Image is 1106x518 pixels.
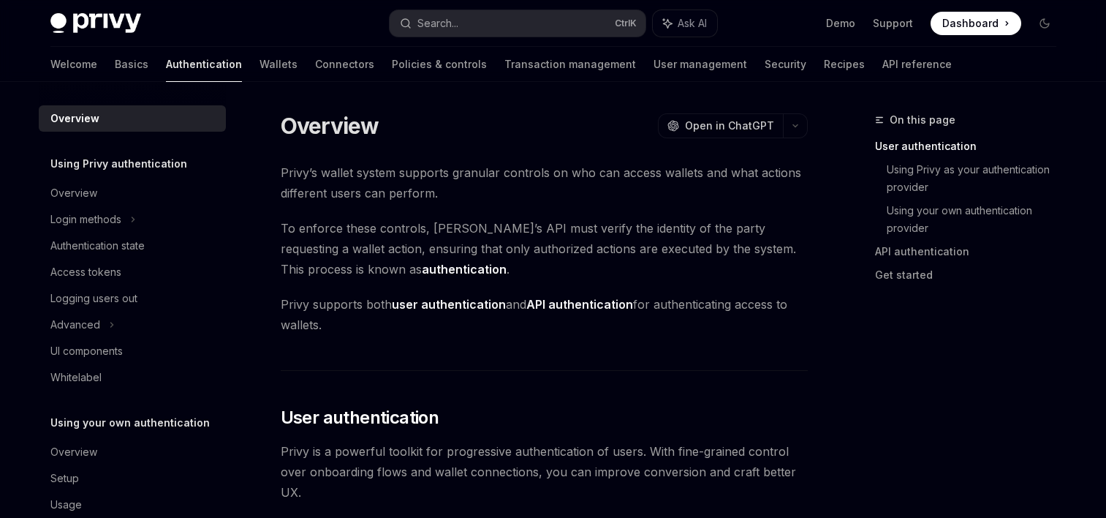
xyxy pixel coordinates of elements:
span: To enforce these controls, [PERSON_NAME]’s API must verify the identity of the party requesting a... [281,218,808,279]
a: Using Privy as your authentication provider [887,158,1068,199]
a: Authentication [166,47,242,82]
a: Welcome [50,47,97,82]
a: Setup [39,465,226,492]
a: Access tokens [39,259,226,285]
a: Usage [39,492,226,518]
div: Overview [50,443,97,461]
a: Get started [875,263,1068,287]
a: Demo [826,16,855,31]
a: Connectors [315,47,374,82]
div: Usage [50,496,82,514]
a: User authentication [875,135,1068,158]
a: Transaction management [504,47,636,82]
a: Whitelabel [39,364,226,391]
strong: user authentication [392,297,506,312]
span: Ask AI [678,16,707,31]
h5: Using your own authentication [50,414,210,432]
span: Privy is a powerful toolkit for progressive authentication of users. With fine-grained control ov... [281,441,808,503]
div: Setup [50,470,79,487]
button: Ask AI [653,10,717,37]
a: Overview [39,180,226,206]
a: Support [873,16,913,31]
span: Privy’s wallet system supports granular controls on who can access wallets and what actions diffe... [281,162,808,203]
div: Access tokens [50,263,121,281]
strong: authentication [422,262,507,277]
div: Logging users out [50,290,137,307]
a: Logging users out [39,285,226,312]
a: Authentication state [39,233,226,259]
a: API authentication [875,240,1068,263]
span: Privy supports both and for authenticating access to wallets. [281,294,808,335]
a: Security [765,47,806,82]
button: Toggle dark mode [1033,12,1056,35]
div: Overview [50,110,99,127]
button: Open in ChatGPT [658,113,783,138]
a: Policies & controls [392,47,487,82]
span: User authentication [281,406,439,429]
div: Login methods [50,211,121,228]
div: Overview [50,184,97,202]
span: Open in ChatGPT [685,119,774,133]
strong: API authentication [526,297,633,312]
a: API reference [882,47,952,82]
a: Using your own authentication provider [887,199,1068,240]
span: Dashboard [942,16,999,31]
a: Basics [115,47,148,82]
div: Authentication state [50,237,145,255]
span: Ctrl K [615,18,637,29]
a: UI components [39,338,226,364]
h1: Overview [281,113,379,139]
a: Wallets [260,47,298,82]
a: Dashboard [931,12,1021,35]
a: User management [654,47,747,82]
a: Recipes [824,47,865,82]
a: Overview [39,105,226,132]
img: dark logo [50,13,141,34]
div: Whitelabel [50,369,102,386]
h5: Using Privy authentication [50,155,187,173]
span: On this page [890,111,955,129]
div: Search... [417,15,458,32]
button: Search...CtrlK [390,10,645,37]
div: Advanced [50,316,100,334]
a: Overview [39,439,226,465]
div: UI components [50,342,123,360]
